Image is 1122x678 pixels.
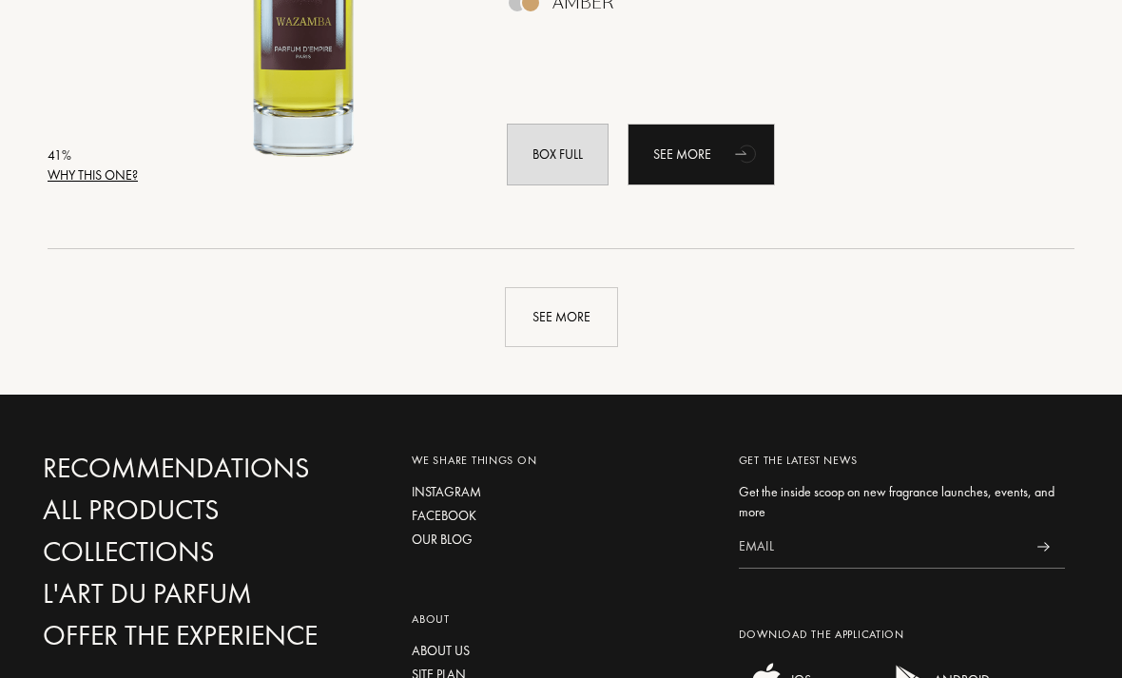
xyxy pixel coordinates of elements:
a: Recommendations [43,452,369,485]
div: Get the latest news [739,452,1065,469]
a: Offer the experience [43,619,369,652]
div: Download the application [739,626,1065,643]
div: animation [728,134,766,172]
div: 41 % [48,145,138,165]
a: Instagram [412,482,709,502]
a: Facebook [412,506,709,526]
a: See moreanimation [628,124,775,185]
div: Get the inside scoop on new fragrance launches, events, and more [739,482,1065,522]
div: See more [505,287,618,347]
a: All products [43,494,369,527]
div: We share things on [412,452,709,469]
a: Our blog [412,530,709,550]
div: See more [628,124,775,185]
img: news_send.svg [1037,542,1050,552]
input: Email [739,526,1022,569]
div: Box full [507,124,609,185]
a: About us [412,641,709,661]
a: L'Art du Parfum [43,577,369,610]
div: About [412,610,709,628]
a: Collections [43,535,369,569]
div: Why this one? [48,165,138,185]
